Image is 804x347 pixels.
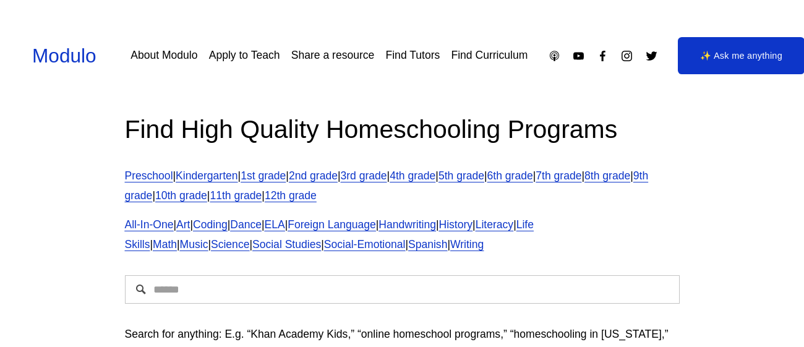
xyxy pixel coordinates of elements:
[438,169,484,182] a: 5th grade
[193,218,228,231] a: Coding
[210,189,262,202] a: 11th grade
[386,45,440,66] a: Find Tutors
[536,169,581,182] a: 7th grade
[548,49,561,62] a: Apple Podcasts
[439,218,473,231] a: History
[211,238,249,251] a: Science
[252,238,321,251] a: Social Studies
[288,218,375,231] a: Foreign Language
[265,218,285,231] a: ELA
[209,45,280,66] a: Apply to Teach
[130,45,197,66] a: About Modulo
[584,169,630,182] a: 8th grade
[230,218,262,231] a: Dance
[450,238,484,251] a: Writing
[408,238,447,251] a: Spanish
[476,218,513,231] a: Literacy
[176,169,237,182] a: Kindergarten
[340,169,387,182] a: 3rd grade
[572,49,585,62] a: YouTube
[153,238,177,251] a: Math
[125,275,680,304] input: Search
[620,49,633,62] a: Instagram
[324,238,406,251] a: Social-Emotional
[125,113,680,147] h2: Find High Quality Homeschooling Programs
[291,45,375,66] a: Share a resource
[155,189,207,202] a: 10th grade
[645,49,658,62] a: Twitter
[125,166,680,205] p: | | | | | | | | | | | | |
[125,218,534,251] a: Life Skills
[176,218,190,231] a: Art
[125,218,174,231] a: All-In-One
[451,45,528,66] a: Find Curriculum
[289,169,338,182] a: 2nd grade
[378,218,436,231] a: Handwriting
[125,169,173,182] a: Preschool
[180,238,208,251] a: Music
[596,49,609,62] a: Facebook
[265,189,317,202] a: 12th grade
[125,169,649,202] a: 9th grade
[241,169,286,182] a: 1st grade
[390,169,435,182] a: 4th grade
[125,215,680,254] p: | | | | | | | | | | | | | | | |
[32,45,96,67] a: Modulo
[487,169,533,182] a: 6th grade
